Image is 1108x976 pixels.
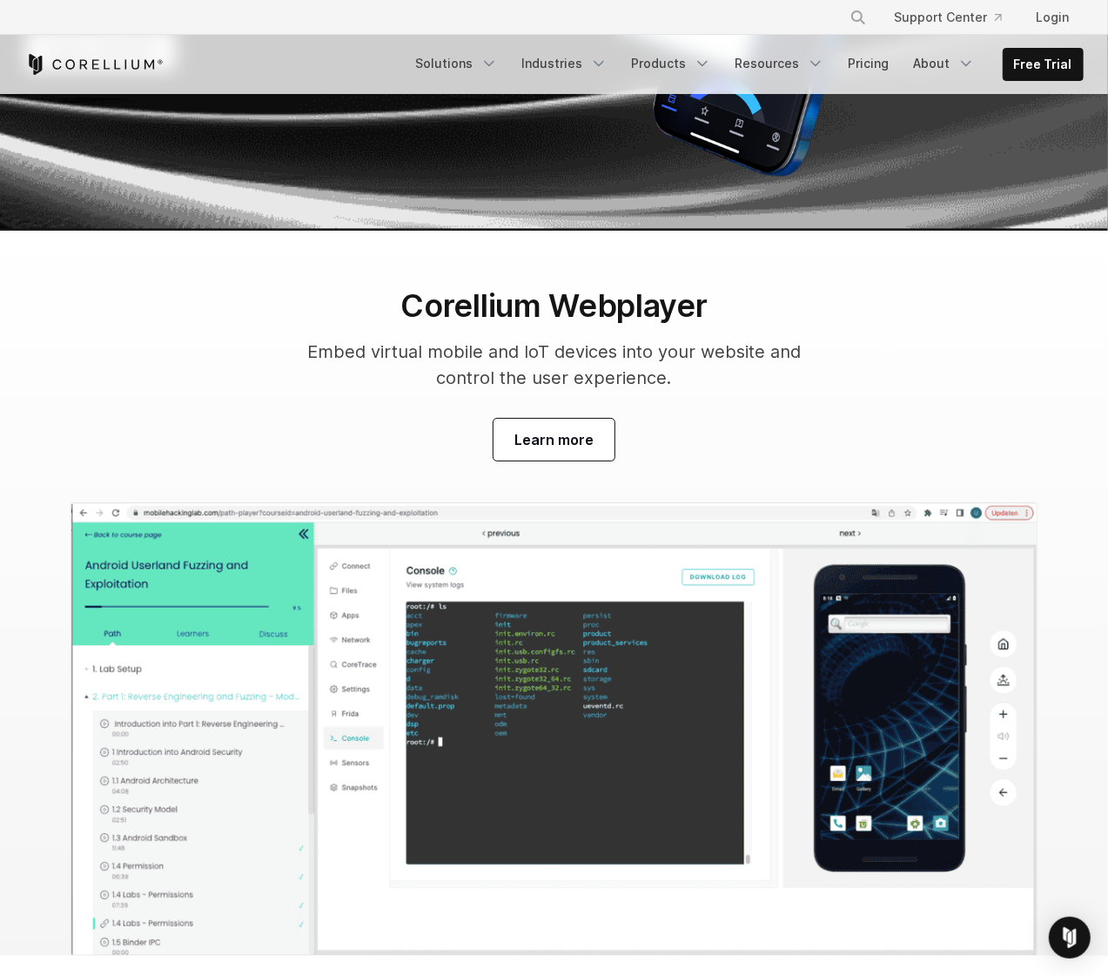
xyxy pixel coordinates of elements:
[406,48,508,79] a: Solutions
[25,54,164,75] a: Corellium Home
[843,2,874,33] button: Search
[1049,917,1091,959] div: Open Intercom Messenger
[494,419,614,461] a: Visit our blog
[512,48,618,79] a: Industries
[881,2,1016,33] a: Support Center
[621,48,722,79] a: Products
[838,48,900,79] a: Pricing
[299,339,810,391] p: Embed virtual mobile and IoT devices into your website and control the user experience.
[71,502,1037,956] img: Android fuzzing lab showing terminal output and virtual device used for mobile security training ...
[406,48,1084,81] div: Navigation Menu
[1023,2,1084,33] a: Login
[903,48,985,79] a: About
[829,2,1084,33] div: Navigation Menu
[725,48,835,79] a: Resources
[1004,49,1083,80] a: Free Trial
[514,429,594,450] span: Learn more
[299,286,810,325] h2: Corellium Webplayer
